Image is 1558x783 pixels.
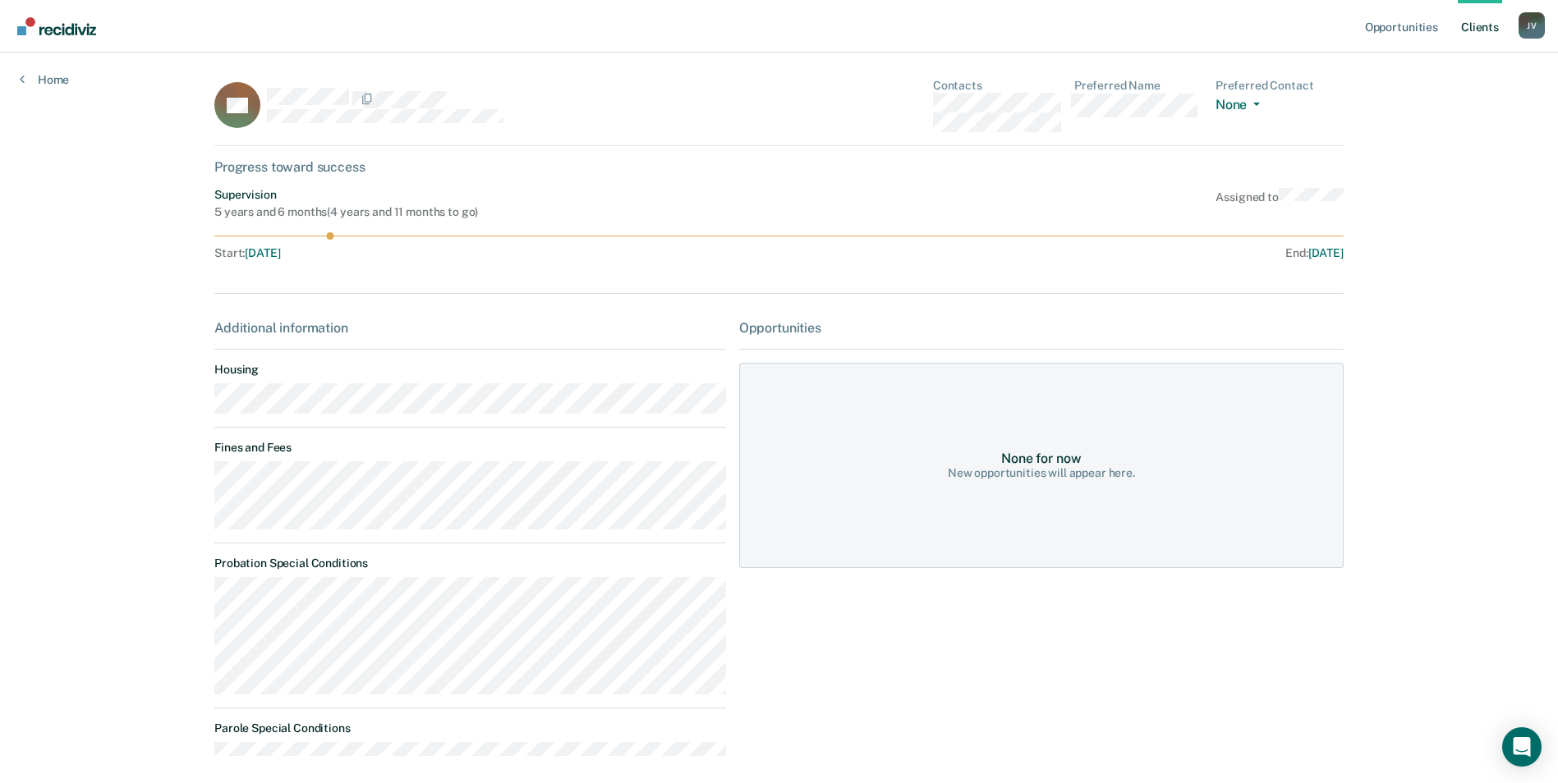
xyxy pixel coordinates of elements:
span: [DATE] [245,246,280,259]
div: New opportunities will appear here. [948,466,1135,480]
div: J V [1519,12,1545,39]
dt: Fines and Fees [214,441,726,455]
div: Start : [214,246,779,260]
span: [DATE] [1308,246,1344,259]
div: None for now [1001,451,1081,466]
div: Additional information [214,320,726,336]
dt: Preferred Name [1074,79,1202,93]
div: Opportunities [739,320,1344,336]
dt: Parole Special Conditions [214,721,726,735]
button: Profile dropdown button [1519,12,1545,39]
dt: Probation Special Conditions [214,556,726,570]
img: Recidiviz [17,17,96,35]
div: Supervision [214,188,478,202]
div: End : [786,246,1344,260]
div: Assigned to [1216,188,1343,219]
dt: Housing [214,363,726,377]
dt: Preferred Contact [1216,79,1344,93]
div: 5 years and 6 months ( 4 years and 11 months to go ) [214,205,478,219]
button: None [1216,97,1266,116]
div: Progress toward success [214,159,1344,175]
div: Open Intercom Messenger [1502,727,1542,767]
a: Home [20,72,69,87]
dt: Contacts [933,79,1061,93]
